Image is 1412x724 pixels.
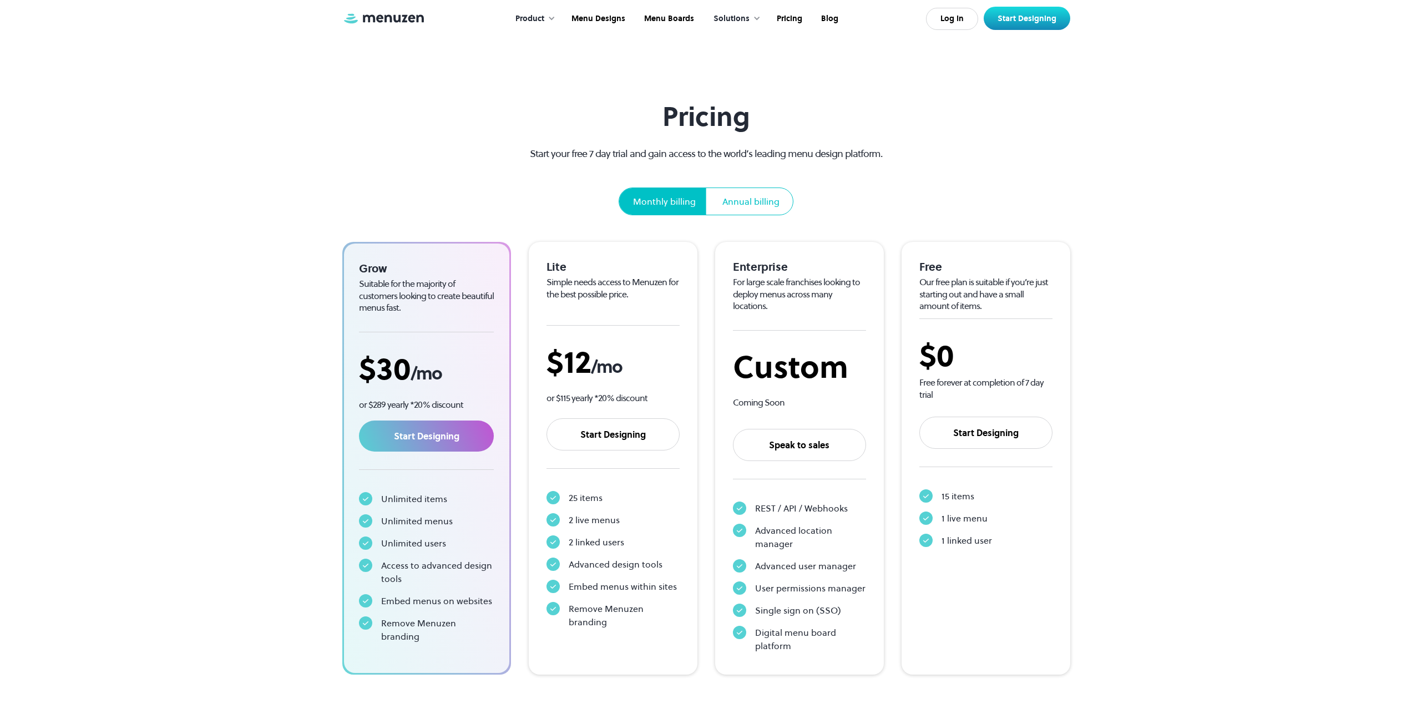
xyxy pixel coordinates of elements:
[633,195,696,208] div: Monthly billing
[919,417,1052,449] a: Start Designing
[381,536,446,550] div: Unlimited users
[722,195,780,208] div: Annual billing
[546,260,680,274] div: Lite
[569,535,624,549] div: 2 linked users
[733,348,866,386] div: Custom
[381,514,453,528] div: Unlimited menus
[766,2,811,36] a: Pricing
[546,276,680,300] div: Simple needs access to Menuzen for the best possible price.
[569,558,662,571] div: Advanced design tools
[733,429,866,461] a: Speak to sales
[755,626,866,652] div: Digital menu board platform
[702,2,766,36] div: Solutions
[381,616,494,643] div: Remove Menuzen branding
[984,7,1070,30] a: Start Designing
[919,337,1052,374] div: $0
[359,278,494,314] div: Suitable for the majority of customers looking to create beautiful menus fast.
[510,101,902,133] h1: Pricing
[411,361,442,386] span: /mo
[919,260,1052,274] div: Free
[381,492,447,505] div: Unlimited items
[634,2,702,36] a: Menu Boards
[755,559,856,573] div: Advanced user manager
[515,13,544,25] div: Product
[591,355,622,379] span: /mo
[811,2,847,36] a: Blog
[376,347,411,390] span: 30
[755,604,841,617] div: Single sign on (SSO)
[733,397,866,409] div: Coming Soon
[359,421,494,452] a: Start Designing
[381,594,492,607] div: Embed menus on websites
[942,489,974,503] div: 15 items
[569,491,603,504] div: 25 items
[359,398,494,411] p: or $289 yearly *20% discount
[359,261,494,276] div: Grow
[942,512,988,525] div: 1 live menu
[755,524,866,550] div: Advanced location manager
[564,341,591,383] span: 12
[561,2,634,36] a: Menu Designs
[546,343,680,381] div: $
[359,350,494,387] div: $
[733,260,866,274] div: Enterprise
[713,13,750,25] div: Solutions
[919,377,1052,401] div: Free forever at completion of 7 day trial
[569,580,677,593] div: Embed menus within sites
[919,276,1052,312] div: Our free plan is suitable if you’re just starting out and have a small amount of items.
[510,146,902,161] p: Start your free 7 day trial and gain access to the world’s leading menu design platform.
[942,534,992,547] div: 1 linked user
[733,276,866,312] div: For large scale franchises looking to deploy menus across many locations.
[569,602,680,629] div: Remove Menuzen branding
[755,581,866,595] div: User permissions manager
[569,513,620,526] div: 2 live menus
[926,8,978,30] a: Log In
[504,2,561,36] div: Product
[546,392,680,404] p: or $115 yearly *20% discount
[755,502,848,515] div: REST / API / Webhooks
[546,418,680,450] a: Start Designing
[381,559,494,585] div: Access to advanced design tools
